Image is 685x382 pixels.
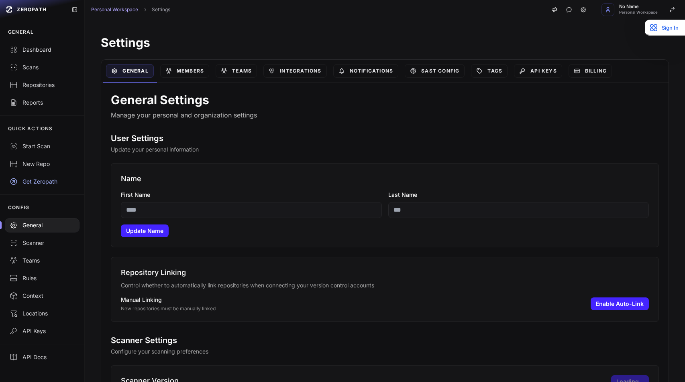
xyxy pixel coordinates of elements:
a: ZEROPATH [3,3,65,16]
a: Tags [471,64,508,78]
p: Configure your scanning preferences [111,348,659,356]
a: API Keys [514,64,562,78]
p: Manage your personal and organization settings [111,110,659,120]
p: Manual Linking [121,296,216,304]
h2: Scanner Settings [111,335,659,346]
p: Control whether to automatically link repositories when connecting your version control accounts [121,281,649,289]
p: GENERAL [8,29,34,35]
div: API Docs [10,353,75,361]
a: Teams [216,64,257,78]
div: Repositories [10,81,75,89]
span: Personal Workspace [619,10,658,14]
div: New Repo [10,160,75,168]
a: Integrations [263,64,326,78]
p: QUICK ACTIONS [8,125,53,132]
a: General [106,64,153,78]
div: Scans [10,63,75,71]
div: Dashboard [10,46,75,54]
svg: chevron right, [142,7,148,12]
div: Context [10,292,75,300]
span: No Name [619,4,658,9]
label: First Name [121,191,381,199]
div: Scanner [10,239,75,247]
span: ZEROPATH [17,6,47,13]
div: Teams [10,257,75,265]
div: Get Zeropath [10,178,75,186]
label: Last Name [388,191,649,199]
div: API Keys [10,327,75,335]
a: Notifications [333,64,399,78]
h2: User Settings [111,133,659,144]
h3: Repository Linking [121,267,649,278]
div: Reports [10,99,75,107]
h1: Settings [101,35,669,50]
nav: breadcrumb [91,6,170,13]
button: Update Name [121,224,169,237]
a: Personal Workspace [91,6,138,13]
h1: General Settings [111,93,659,107]
h3: Name [121,173,649,184]
div: Rules [10,274,75,282]
p: Update your personal information [111,146,659,154]
div: Locations [10,309,75,317]
p: New repositories must be manually linked [121,305,216,312]
p: CONFIG [8,204,29,211]
button: Enable Auto-Link [591,297,649,310]
div: Start Scan [10,142,75,150]
a: Billing [569,64,612,78]
a: Members [160,64,209,78]
a: Settings [152,6,170,13]
div: General [10,221,75,229]
a: SAST Config [405,64,465,78]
